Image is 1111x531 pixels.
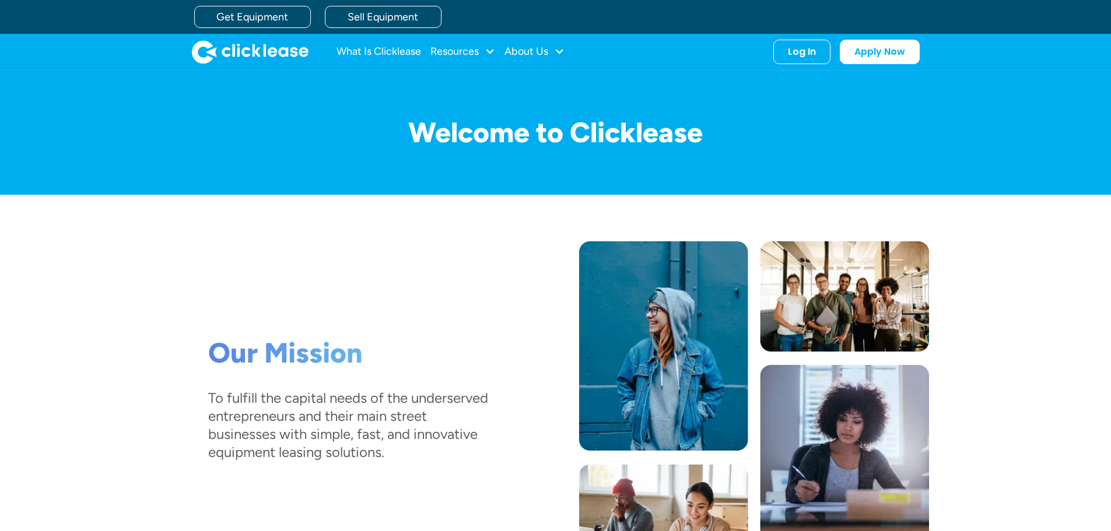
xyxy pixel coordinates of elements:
[788,46,816,58] div: Log In
[325,6,441,28] a: Sell Equipment
[840,40,920,64] a: Apply Now
[183,117,929,148] h1: Welcome to Clicklease
[192,40,309,64] a: home
[208,388,488,461] div: To fulfill the capital needs of the underserved entrepreneurs and their main street businesses wi...
[430,40,495,64] div: Resources
[194,6,311,28] a: Get Equipment
[208,336,488,370] h1: Our Mission
[337,40,421,64] a: What Is Clicklease
[192,40,309,64] img: Clicklease logo
[504,40,565,64] div: About Us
